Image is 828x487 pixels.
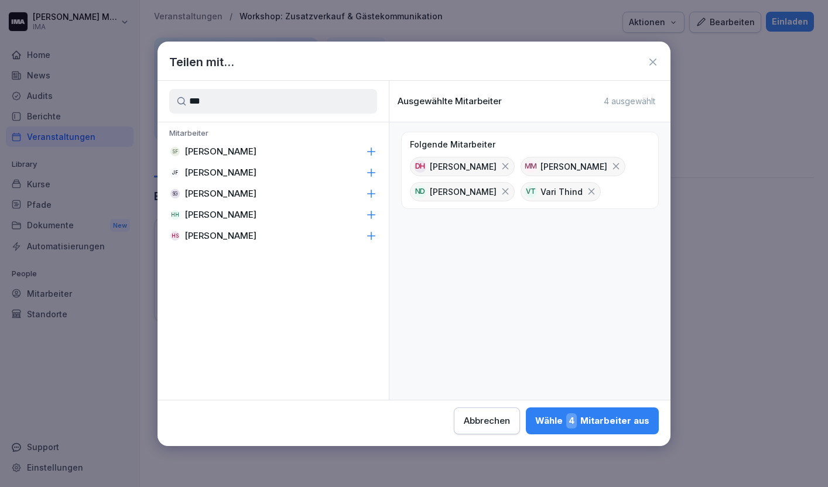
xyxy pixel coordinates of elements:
[454,407,520,434] button: Abbrechen
[170,168,180,177] div: JF
[525,160,537,173] div: MM
[414,186,426,198] div: ND
[184,209,256,221] p: [PERSON_NAME]
[184,167,256,179] p: [PERSON_NAME]
[604,96,655,107] p: 4 ausgewählt
[170,147,180,156] div: SF
[170,210,180,220] div: HH
[184,146,256,157] p: [PERSON_NAME]
[464,414,510,427] div: Abbrechen
[398,96,502,107] p: Ausgewählte Mitarbeiter
[430,160,497,173] p: [PERSON_NAME]
[410,139,495,150] p: Folgende Mitarbeiter
[540,160,607,173] p: [PERSON_NAME]
[414,160,426,173] div: DH
[170,231,180,241] div: HS
[566,413,577,428] span: 4
[184,188,256,200] p: [PERSON_NAME]
[184,230,256,242] p: [PERSON_NAME]
[540,186,583,198] p: Vari Thind
[526,407,659,434] button: Wähle4Mitarbeiter aus
[170,189,180,198] div: SG
[169,53,234,71] h1: Teilen mit...
[535,413,649,428] div: Wähle Mitarbeiter aus
[525,186,537,198] div: VT
[430,186,497,198] p: [PERSON_NAME]
[158,128,389,141] p: Mitarbeiter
